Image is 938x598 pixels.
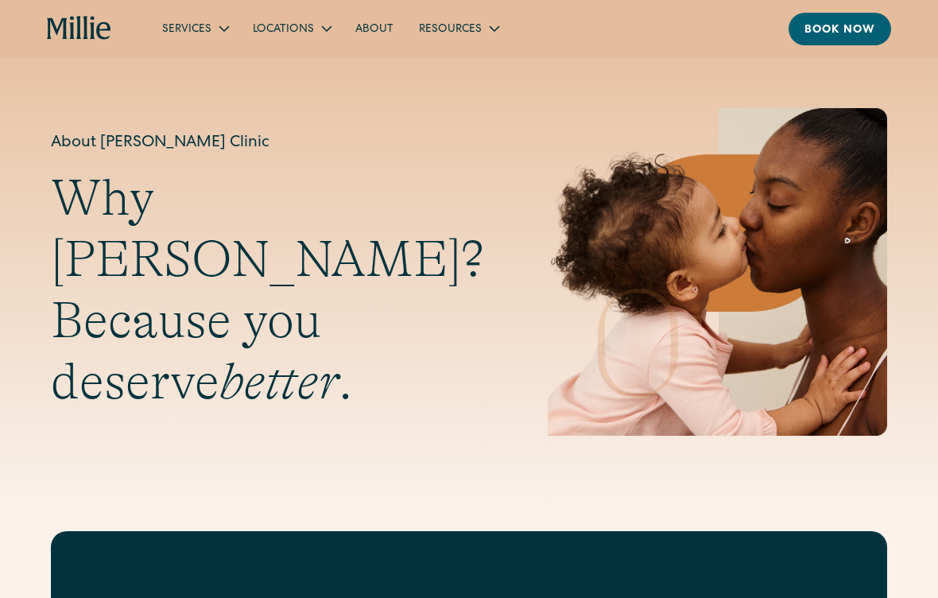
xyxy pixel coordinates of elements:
div: Resources [419,21,482,38]
div: Locations [253,21,314,38]
a: home [47,16,111,41]
div: Book now [804,22,875,39]
div: Services [149,15,240,41]
a: Book now [789,13,891,45]
em: better [219,353,339,410]
div: Locations [240,15,343,41]
div: Resources [406,15,510,41]
h1: About [PERSON_NAME] Clinic [51,131,484,155]
h2: Why [PERSON_NAME]? Because you deserve . [51,168,484,412]
img: Mother and baby sharing a kiss, highlighting the emotional bond and nurturing care at the heart o... [548,108,887,436]
a: About [343,15,406,41]
div: Services [162,21,211,38]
